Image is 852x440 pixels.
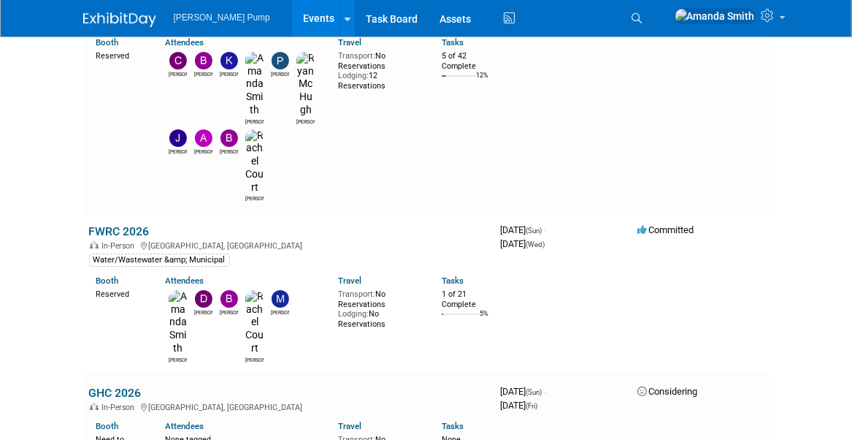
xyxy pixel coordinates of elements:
[272,290,289,308] img: Martin Strong
[442,37,464,48] a: Tasks
[169,355,187,364] div: Amanda Smith
[89,239,489,251] div: [GEOGRAPHIC_DATA], [GEOGRAPHIC_DATA]
[89,224,150,238] a: FWRC 2026
[96,421,119,431] a: Booth
[442,276,464,286] a: Tasks
[102,403,139,412] span: In-Person
[296,52,315,117] img: Ryan McHugh
[89,401,489,412] div: [GEOGRAPHIC_DATA], [GEOGRAPHIC_DATA]
[169,129,187,147] img: Jake Sowders
[338,51,375,61] span: Transport:
[442,51,489,71] div: 5 of 42 Complete
[194,69,212,78] div: Bobby Zitzka
[526,388,542,396] span: (Sun)
[501,400,538,411] span: [DATE]
[194,308,212,316] div: David Perry
[220,308,238,316] div: Brian Lee
[96,276,119,286] a: Booth
[245,52,264,117] img: Amanda Smith
[272,52,289,69] img: Patrick Champagne
[526,240,545,249] span: (Wed)
[220,147,238,156] div: Brian Lee
[476,72,488,91] td: 12%
[271,308,289,316] div: Martin Strong
[169,290,187,355] img: Amanda Smith
[89,254,230,267] div: Water/Wastewater &amp; Municipal
[338,287,420,330] div: No Reservations No Reservations
[501,224,547,235] span: [DATE]
[638,386,698,397] span: Considering
[169,69,187,78] div: Christopher Thompson
[638,224,694,235] span: Committed
[526,402,538,410] span: (Fri)
[174,12,270,23] span: [PERSON_NAME] Pump
[165,421,204,431] a: Attendees
[102,241,139,251] span: In-Person
[165,276,204,286] a: Attendees
[675,8,756,24] img: Amanda Smith
[501,238,545,249] span: [DATE]
[338,289,375,299] span: Transport:
[220,129,238,147] img: Brian Lee
[501,386,547,397] span: [DATE]
[338,309,369,319] span: Lodging:
[271,69,289,78] div: Patrick Champagne
[545,386,547,397] span: -
[195,52,212,69] img: Bobby Zitzka
[442,289,489,309] div: 1 of 21 Complete
[245,355,264,364] div: Rachel Court
[195,290,212,308] img: David Perry
[96,287,144,300] div: Reserved
[338,421,361,431] a: Travel
[90,241,99,249] img: In-Person Event
[245,117,264,126] div: Amanda Smith
[338,71,369,80] span: Lodging:
[526,227,542,235] span: (Sun)
[338,37,361,48] a: Travel
[96,48,144,61] div: Reserved
[545,224,547,235] span: -
[165,37,204,48] a: Attendees
[220,52,238,69] img: Kelly Seliga
[89,386,142,400] a: GHC 2026
[194,147,212,156] div: Allan Curry
[245,129,264,194] img: Rachel Court
[169,52,187,69] img: Christopher Thompson
[245,290,264,355] img: Rachel Court
[169,147,187,156] div: Jake Sowders
[338,276,361,286] a: Travel
[296,117,315,126] div: Ryan McHugh
[245,194,264,202] div: Rachel Court
[96,37,119,48] a: Booth
[195,129,212,147] img: Allan Curry
[220,69,238,78] div: Kelly Seliga
[338,48,420,91] div: No Reservations 12 Reservations
[90,403,99,410] img: In-Person Event
[83,12,156,27] img: ExhibitDay
[220,290,238,308] img: Brian Lee
[442,421,464,431] a: Tasks
[480,310,488,330] td: 5%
